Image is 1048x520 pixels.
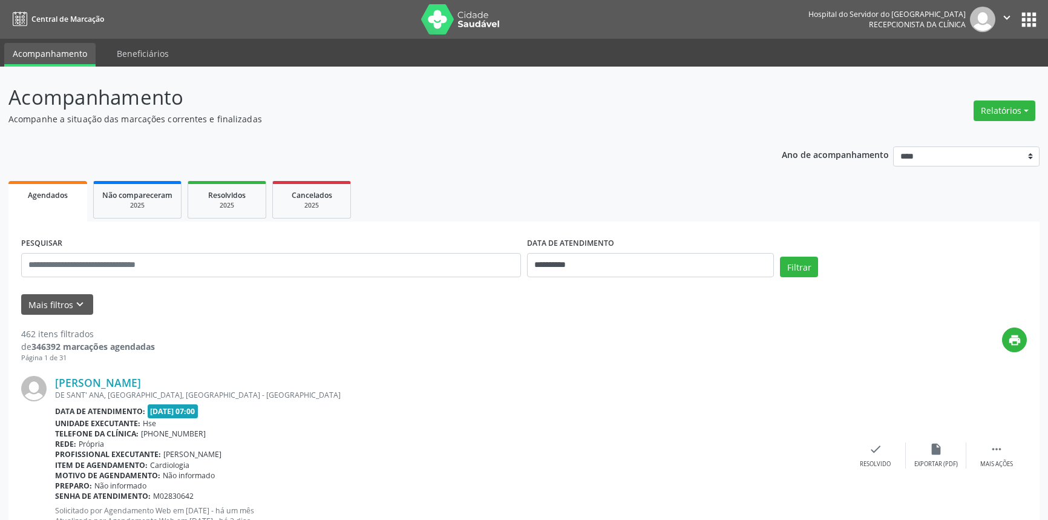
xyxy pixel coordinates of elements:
[141,429,206,439] span: [PHONE_NUMBER]
[990,443,1003,456] i: 
[148,404,198,418] span: [DATE] 07:00
[28,190,68,200] span: Agendados
[55,376,141,389] a: [PERSON_NAME]
[55,460,148,470] b: Item de agendamento:
[1002,327,1027,352] button: print
[914,460,958,469] div: Exportar (PDF)
[163,470,215,481] span: Não informado
[21,234,62,253] label: PESQUISAR
[55,390,845,400] div: DE SANT' ANA, [GEOGRAPHIC_DATA], [GEOGRAPHIC_DATA] - [GEOGRAPHIC_DATA]
[869,443,882,456] i: check
[21,376,47,401] img: img
[55,406,145,416] b: Data de atendimento:
[1018,9,1040,30] button: apps
[21,294,93,315] button: Mais filtroskeyboard_arrow_down
[21,327,155,340] div: 462 itens filtrados
[150,460,189,470] span: Cardiologia
[108,43,177,64] a: Beneficiários
[55,481,92,491] b: Preparo:
[102,190,172,200] span: Não compareceram
[208,190,246,200] span: Resolvidos
[55,491,151,501] b: Senha de atendimento:
[79,439,104,449] span: Própria
[782,146,889,162] p: Ano de acompanhamento
[55,418,140,429] b: Unidade executante:
[55,429,139,439] b: Telefone da clínica:
[8,82,730,113] p: Acompanhamento
[281,201,342,210] div: 2025
[153,491,194,501] span: M02830642
[780,257,818,277] button: Filtrar
[8,113,730,125] p: Acompanhe a situação das marcações correntes e finalizadas
[197,201,257,210] div: 2025
[55,470,160,481] b: Motivo de agendamento:
[163,449,221,459] span: [PERSON_NAME]
[1008,334,1021,347] i: print
[970,7,995,32] img: img
[31,341,155,352] strong: 346392 marcações agendadas
[974,100,1035,121] button: Relatórios
[55,449,161,459] b: Profissional executante:
[929,443,943,456] i: insert_drive_file
[73,298,87,311] i: keyboard_arrow_down
[292,190,332,200] span: Cancelados
[808,9,966,19] div: Hospital do Servidor do [GEOGRAPHIC_DATA]
[4,43,96,67] a: Acompanhamento
[94,481,146,491] span: Não informado
[143,418,156,429] span: Hse
[102,201,172,210] div: 2025
[995,7,1018,32] button: 
[21,340,155,353] div: de
[860,460,891,469] div: Resolvido
[55,439,76,449] b: Rede:
[869,19,966,30] span: Recepcionista da clínica
[21,353,155,363] div: Página 1 de 31
[31,14,104,24] span: Central de Marcação
[980,460,1013,469] div: Mais ações
[8,9,104,29] a: Central de Marcação
[1000,11,1014,24] i: 
[527,234,614,253] label: DATA DE ATENDIMENTO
